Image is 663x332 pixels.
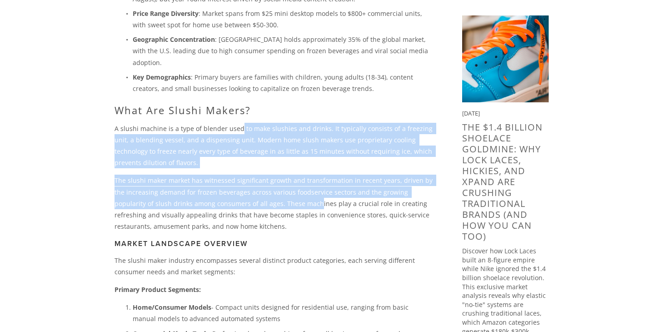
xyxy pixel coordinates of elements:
[115,285,201,294] strong: Primary Product Segments:
[133,34,433,68] p: : [GEOGRAPHIC_DATA] holds approximately 35% of the global market, with the U.S. leading due to hi...
[133,8,433,30] p: : Market spans from $25 mini desktop models to $800+ commercial units, with sweet spot for home u...
[115,123,433,169] p: A slushi machine is a type of blender used to make slushies and drinks. It typically consists of ...
[462,121,543,242] a: The $1.4 Billion Shoelace Goldmine: Why Lock Laces, HICKIES, and Xpand Are Crushing Traditional B...
[133,71,433,94] p: : Primary buyers are families with children, young adults (18-34), content creators, and small bu...
[133,9,199,18] strong: Price Range Diversity
[115,255,433,277] p: The slushi maker industry encompasses several distinct product categories, each serving different...
[133,73,191,81] strong: Key Demographics
[115,104,433,116] h2: What Are Slushi Makers?
[115,175,433,232] p: The slushi maker market has witnessed significant growth and transformation in recent years, driv...
[462,15,549,102] img: The $1.4 Billion Shoelace Goldmine: Why Lock Laces, HICKIES, and Xpand Are Crushing Traditional B...
[133,303,211,312] strong: Home/Consumer Models
[133,35,215,44] strong: Geographic Concentration
[115,239,433,248] h3: Market Landscape Overview
[133,302,433,324] p: - Compact units designed for residential use, ranging from basic manual models to advanced automa...
[462,109,480,117] time: [DATE]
